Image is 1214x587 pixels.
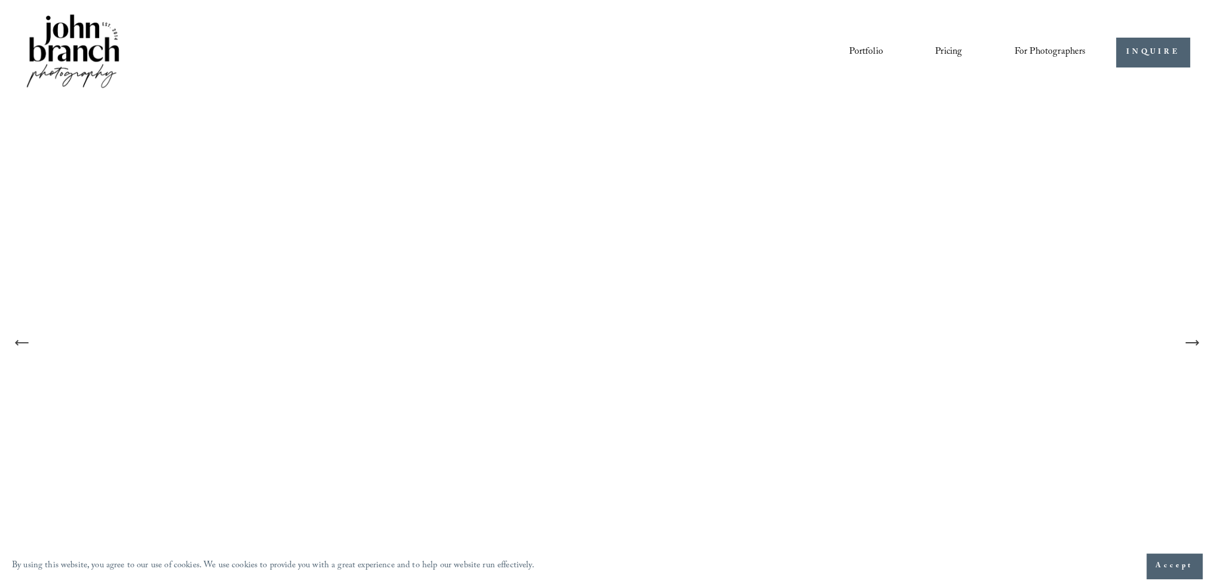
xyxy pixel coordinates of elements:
[1179,330,1205,356] button: Next Slide
[849,42,883,63] a: Portfolio
[935,42,962,63] a: Pricing
[1015,43,1086,62] span: For Photographers
[1155,560,1193,572] span: Accept
[1116,38,1190,67] a: INQUIRE
[254,105,967,580] img: A wedding party celebrating outdoors, featuring a bride and groom kissing amidst cheering bridesm...
[1147,554,1202,579] button: Accept
[1015,42,1086,63] a: folder dropdown
[9,330,35,356] button: Previous Slide
[12,558,534,575] p: By using this website, you agree to our use of cookies. We use cookies to provide you with a grea...
[24,12,121,93] img: John Branch IV Photography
